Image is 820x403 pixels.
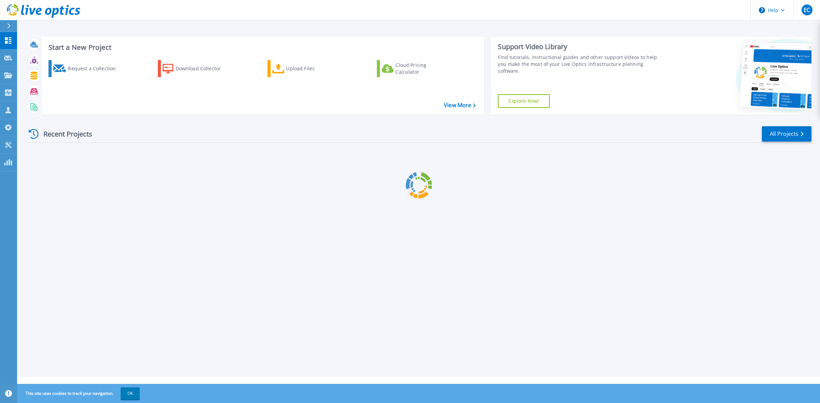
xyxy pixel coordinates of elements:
[804,7,810,13] span: EC
[49,60,125,77] a: Request a Collection
[158,60,234,77] a: Download Collector
[498,42,663,51] div: Support Video Library
[377,60,453,77] a: Cloud Pricing Calculator
[19,387,140,400] span: This site uses cookies to track your navigation.
[68,62,123,75] div: Request a Collection
[121,387,140,400] button: OK
[498,94,550,108] a: Explore Now!
[286,62,341,75] div: Upload Files
[498,54,663,74] div: Find tutorials, instructional guides and other support videos to help you make the most of your L...
[176,62,230,75] div: Download Collector
[268,60,344,77] a: Upload Files
[49,44,476,51] h3: Start a New Project
[26,126,101,142] div: Recent Projects
[395,62,450,75] div: Cloud Pricing Calculator
[444,102,476,109] a: View More
[762,126,811,142] a: All Projects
